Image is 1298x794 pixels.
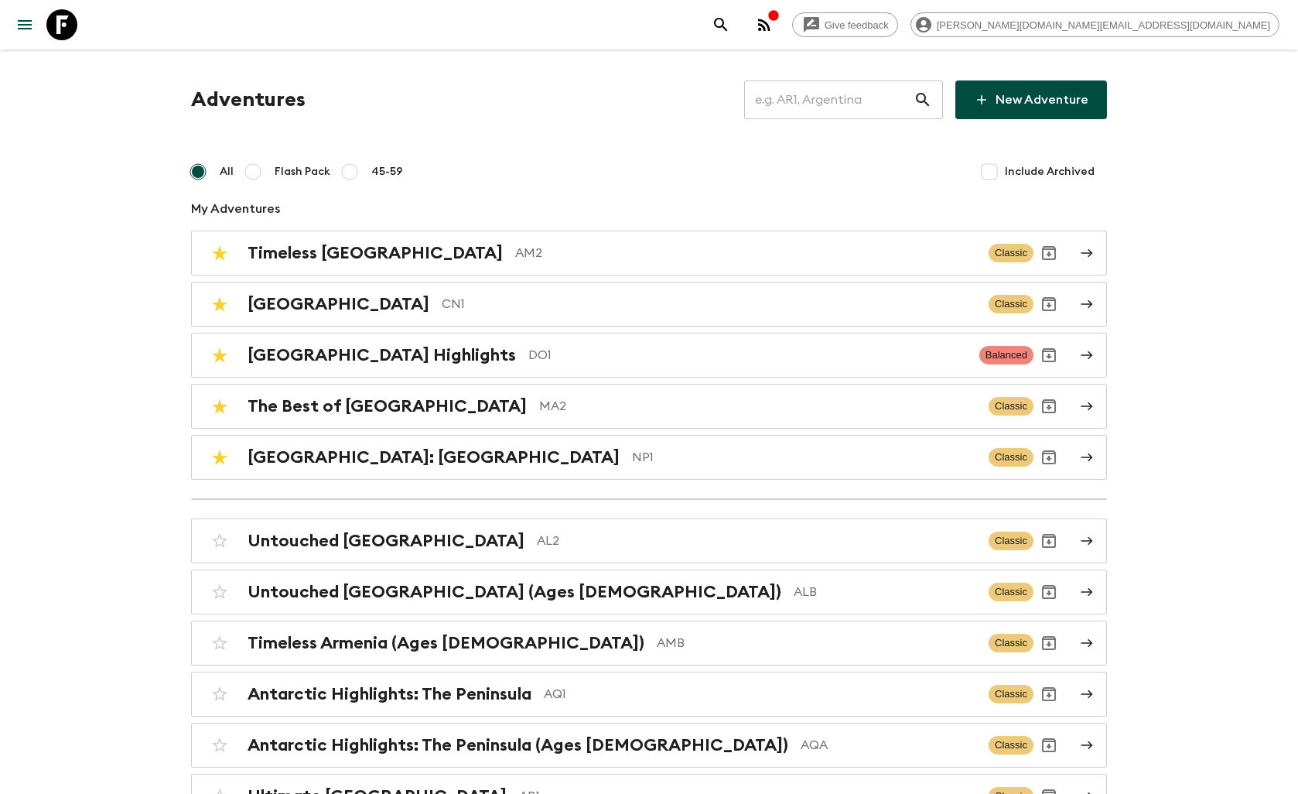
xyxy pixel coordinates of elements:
a: Timeless Armenia (Ages [DEMOGRAPHIC_DATA])AMBClassicArchive [191,621,1107,666]
h1: Adventures [191,84,306,115]
span: [PERSON_NAME][DOMAIN_NAME][EMAIL_ADDRESS][DOMAIN_NAME] [928,19,1279,31]
h2: Antarctic Highlights: The Peninsula [248,684,531,704]
span: Classic [989,685,1033,703]
h2: Timeless [GEOGRAPHIC_DATA] [248,243,503,263]
span: Classic [989,583,1033,601]
span: Classic [989,244,1033,262]
a: [GEOGRAPHIC_DATA] HighlightsDO1BalancedArchive [191,333,1107,378]
a: [GEOGRAPHIC_DATA]: [GEOGRAPHIC_DATA]NP1ClassicArchive [191,435,1107,480]
span: Give feedback [816,19,897,31]
div: [PERSON_NAME][DOMAIN_NAME][EMAIL_ADDRESS][DOMAIN_NAME] [910,12,1279,37]
span: Classic [989,532,1033,550]
p: AQA [801,736,976,755]
p: AL2 [537,532,976,550]
p: AQ1 [544,685,976,703]
p: DO1 [528,346,967,364]
a: Timeless [GEOGRAPHIC_DATA]AM2ClassicArchive [191,231,1107,276]
h2: Antarctic Highlights: The Peninsula (Ages [DEMOGRAPHIC_DATA]) [248,735,788,755]
input: e.g. AR1, Argentina [744,78,914,121]
h2: Untouched [GEOGRAPHIC_DATA] [248,531,524,551]
a: Antarctic Highlights: The PeninsulaAQ1ClassicArchive [191,672,1107,717]
button: Archive [1033,442,1064,473]
h2: Timeless Armenia (Ages [DEMOGRAPHIC_DATA]) [248,633,644,653]
button: Archive [1033,628,1064,659]
a: New Adventure [955,80,1107,119]
span: 45-59 [371,164,403,180]
a: [GEOGRAPHIC_DATA]CN1ClassicArchive [191,282,1107,327]
h2: [GEOGRAPHIC_DATA] Highlights [248,345,516,365]
h2: [GEOGRAPHIC_DATA]: [GEOGRAPHIC_DATA] [248,447,620,467]
a: Untouched [GEOGRAPHIC_DATA]AL2ClassicArchive [191,518,1107,563]
span: Flash Pack [275,164,330,180]
h2: Untouched [GEOGRAPHIC_DATA] (Ages [DEMOGRAPHIC_DATA]) [248,582,781,602]
span: All [220,164,234,180]
h2: The Best of [GEOGRAPHIC_DATA] [248,396,527,416]
span: Classic [989,448,1033,467]
button: menu [9,9,40,40]
span: Classic [989,397,1033,416]
button: Archive [1033,730,1064,761]
span: Balanced [979,346,1033,364]
p: My Adventures [191,200,1107,218]
span: Classic [989,634,1033,652]
span: Include Archived [1005,164,1095,180]
a: The Best of [GEOGRAPHIC_DATA]MA2ClassicArchive [191,384,1107,429]
a: Antarctic Highlights: The Peninsula (Ages [DEMOGRAPHIC_DATA])AQAClassicArchive [191,723,1107,768]
button: Archive [1033,391,1064,422]
p: ALB [794,583,976,601]
button: Archive [1033,525,1064,556]
button: Archive [1033,577,1064,607]
a: Give feedback [792,12,898,37]
a: Untouched [GEOGRAPHIC_DATA] (Ages [DEMOGRAPHIC_DATA])ALBClassicArchive [191,570,1107,614]
button: search adventures [705,9,736,40]
span: Classic [989,736,1033,755]
h2: [GEOGRAPHIC_DATA] [248,294,429,314]
p: AMB [657,634,976,652]
span: Classic [989,295,1033,313]
button: Archive [1033,289,1064,320]
button: Archive [1033,238,1064,269]
button: Archive [1033,340,1064,371]
p: CN1 [442,295,976,313]
p: NP1 [632,448,976,467]
p: AM2 [515,244,976,262]
p: MA2 [539,397,976,416]
button: Archive [1033,679,1064,710]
